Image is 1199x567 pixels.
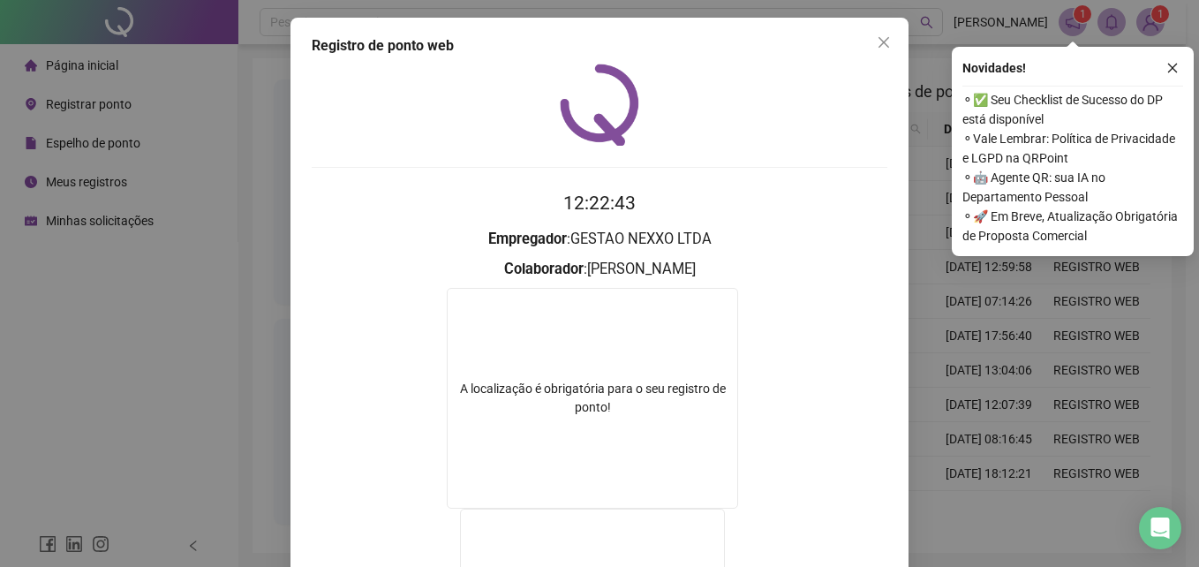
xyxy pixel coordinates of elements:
[563,193,636,214] time: 12:22:43
[312,35,887,57] div: Registro de ponto web
[1139,507,1181,549] div: Open Intercom Messenger
[870,28,898,57] button: Close
[962,129,1183,168] span: ⚬ Vale Lembrar: Política de Privacidade e LGPD na QRPoint
[962,168,1183,207] span: ⚬ 🤖 Agente QR: sua IA no Departamento Pessoal
[312,258,887,281] h3: : [PERSON_NAME]
[488,231,567,247] strong: Empregador
[448,380,737,417] div: A localização é obrigatória para o seu registro de ponto!
[962,58,1026,78] span: Novidades !
[962,207,1183,246] span: ⚬ 🚀 Em Breve, Atualização Obrigatória de Proposta Comercial
[312,228,887,251] h3: : GESTAO NEXXO LTDA
[1166,62,1179,74] span: close
[877,35,891,49] span: close
[962,90,1183,129] span: ⚬ ✅ Seu Checklist de Sucesso do DP está disponível
[560,64,639,146] img: QRPoint
[504,261,584,277] strong: Colaborador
